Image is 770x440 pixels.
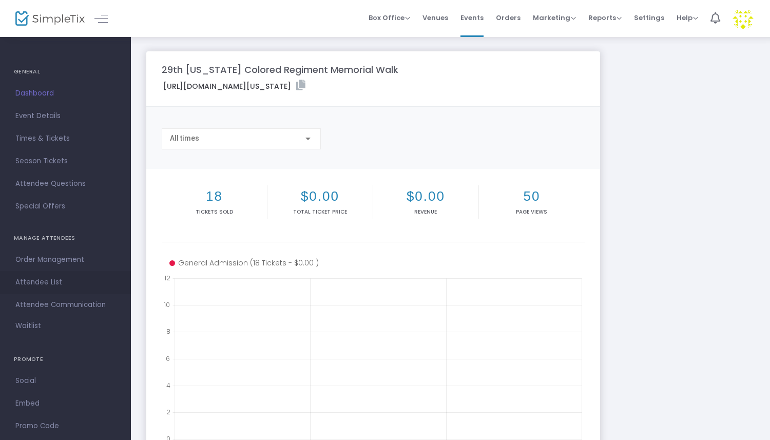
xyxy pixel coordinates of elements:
span: Order Management [15,253,115,266]
span: Waitlist [15,321,41,331]
label: [URL][DOMAIN_NAME][US_STATE] [163,80,305,92]
span: Attendee List [15,276,115,289]
text: 12 [164,274,170,282]
span: Reports [588,13,622,23]
span: Orders [496,5,521,31]
span: Attendee Questions [15,177,115,190]
span: Promo Code [15,419,115,433]
span: Embed [15,397,115,410]
h2: $0.00 [375,188,476,204]
h2: $0.00 [269,188,371,204]
h2: 50 [481,188,583,204]
p: Total Ticket Price [269,208,371,216]
h4: GENERAL [14,62,117,82]
span: Marketing [533,13,576,23]
m-panel-title: 29th [US_STATE] Colored Regiment Memorial Walk [162,63,398,76]
text: 6 [166,354,170,362]
span: Dashboard [15,87,115,100]
span: All times [170,134,199,142]
span: Special Offers [15,200,115,213]
span: Box Office [369,13,410,23]
text: 2 [166,407,170,416]
p: Revenue [375,208,476,216]
span: Event Details [15,109,115,123]
text: 10 [164,300,170,309]
span: Events [460,5,484,31]
text: 4 [166,380,170,389]
p: Tickets sold [164,208,265,216]
p: Page Views [481,208,583,216]
text: 8 [166,327,170,336]
h4: PROMOTE [14,349,117,370]
h4: MANAGE ATTENDEES [14,228,117,248]
span: Social [15,374,115,388]
span: Season Tickets [15,155,115,168]
span: Times & Tickets [15,132,115,145]
span: Attendee Communication [15,298,115,312]
span: Venues [422,5,448,31]
h2: 18 [164,188,265,204]
span: Help [677,13,698,23]
span: Settings [634,5,664,31]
